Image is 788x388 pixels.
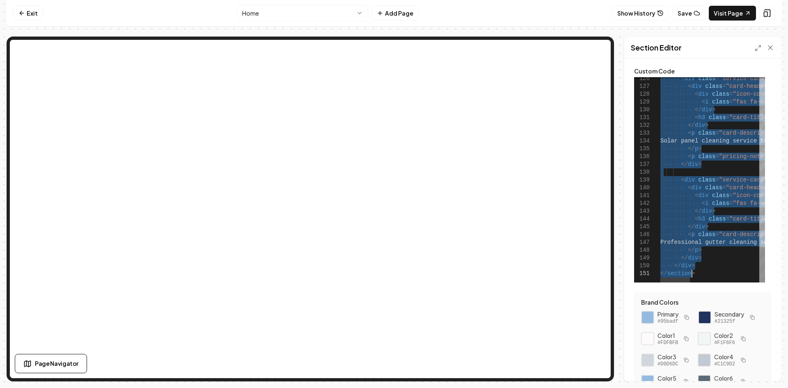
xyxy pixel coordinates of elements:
[712,91,729,97] span: class
[722,83,726,90] span: =
[692,262,695,269] span: >
[688,255,698,261] span: div
[715,153,719,160] span: =
[634,114,650,122] div: 131
[709,216,726,222] span: class
[695,106,702,113] span: </
[681,161,688,168] span: </
[695,192,698,199] span: <
[692,83,702,90] span: div
[660,270,667,277] span: </
[712,192,729,199] span: class
[698,255,701,261] span: >
[712,99,729,105] span: class
[698,354,711,367] div: Click to copy #C1C9D2
[726,216,729,222] span: =
[641,375,654,388] div: Click to copy #95BADF
[715,177,719,183] span: =
[688,145,695,152] span: </
[634,215,650,223] div: 144
[702,200,705,207] span: <
[695,216,698,222] span: <
[695,145,698,152] span: p
[634,129,650,137] div: 133
[657,310,678,318] span: Primary
[695,122,705,129] span: div
[698,153,715,160] span: class
[733,91,788,97] span: "icon-container"
[702,99,705,105] span: <
[688,247,695,253] span: </
[698,91,708,97] span: div
[657,361,678,367] span: #D0D6DC
[698,375,711,388] div: Click to copy #5D6A78
[729,192,733,199] span: =
[634,192,650,200] div: 141
[657,331,678,340] span: Color 1
[667,270,692,277] span: section
[705,83,722,90] span: class
[698,231,715,238] span: class
[15,354,87,373] button: Page Navigator
[634,83,650,90] div: 127
[712,200,729,207] span: class
[681,255,688,261] span: </
[715,310,744,318] span: Secondary
[634,262,650,270] div: 150
[726,184,771,191] span: "card-header"
[695,223,705,230] span: div
[35,359,78,368] span: Page Navigator
[705,184,722,191] span: class
[698,114,705,121] span: h3
[715,130,719,136] span: =
[712,106,715,113] span: >
[695,208,702,214] span: </
[634,145,650,153] div: 135
[634,168,650,176] div: 138
[688,122,695,129] span: </
[641,299,764,305] label: Brand Colors
[729,200,733,207] span: =
[681,177,684,183] span: <
[634,246,650,254] div: 148
[685,177,695,183] span: div
[688,161,698,168] span: div
[702,208,712,214] span: div
[688,184,691,191] span: <
[657,340,678,346] span: #FDFBFB
[634,239,650,246] div: 147
[634,90,650,98] div: 128
[719,231,781,238] span: "card-description"
[702,106,712,113] span: div
[634,68,771,74] label: Custom Code
[733,200,781,207] span: "fas fa-water"
[13,6,43,21] a: Exit
[695,247,698,253] span: p
[688,231,691,238] span: <
[719,153,767,160] span: "pricing-note"
[698,130,715,136] span: class
[705,99,708,105] span: i
[688,83,691,90] span: <
[705,200,708,207] span: i
[722,184,726,191] span: =
[726,83,771,90] span: "card-header"
[705,122,708,129] span: >
[714,374,735,382] span: Color 6
[634,176,650,184] div: 139
[714,331,735,340] span: Color 2
[371,6,419,21] button: Add Page
[729,91,733,97] span: =
[709,114,726,121] span: class
[712,208,715,214] span: >
[641,311,654,324] div: Click to copy primary color
[698,216,705,222] span: h3
[641,354,654,367] div: Click to copy #D0D6DC
[634,153,650,161] div: 136
[634,98,650,106] div: 129
[733,99,774,105] span: "fas fa-sun"
[695,91,698,97] span: <
[729,114,771,121] span: "card-title"
[631,42,682,53] h2: Section Editor
[634,270,650,278] div: 151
